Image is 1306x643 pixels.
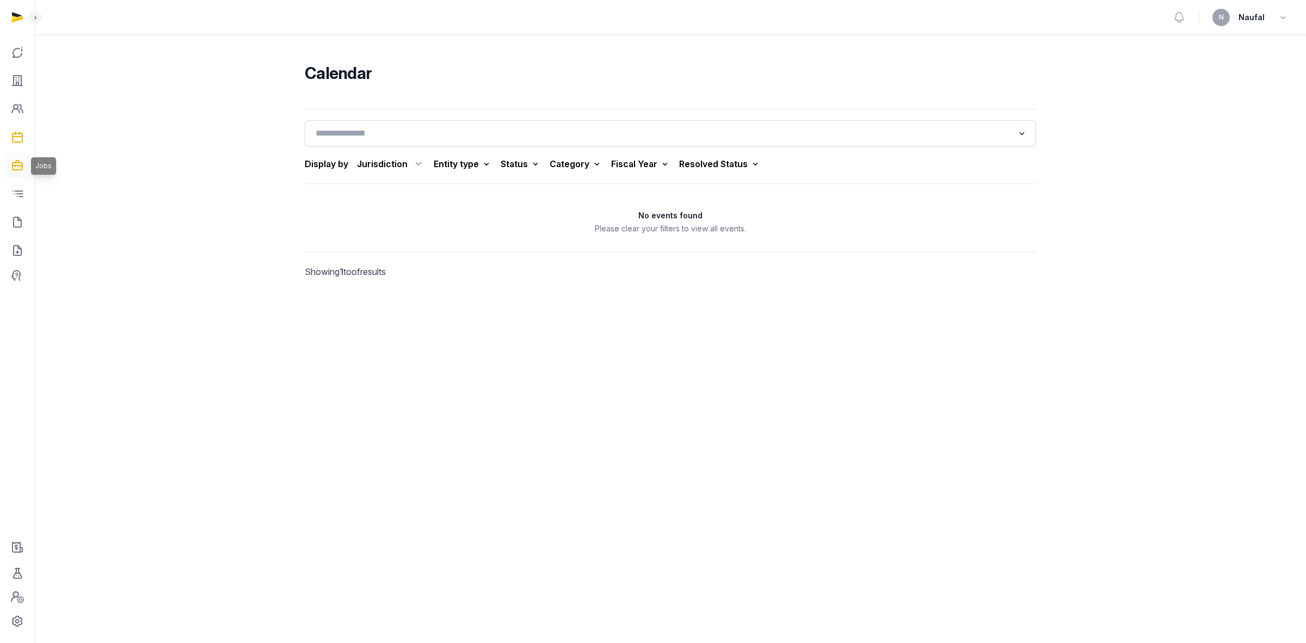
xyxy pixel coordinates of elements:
span: Naufal [1239,11,1265,24]
span: Jobs [35,162,52,170]
p: Showing to of results [305,252,475,291]
div: Display by [305,157,348,170]
div: Resolved Status [679,156,761,172]
div: Search for option [310,124,1031,143]
div: Fiscal Year [611,156,670,172]
span: N [1219,14,1224,21]
span: 1 [340,266,343,277]
div: Jurisdiction [357,155,425,173]
input: Search for option [311,126,1014,141]
h2: Calendar [305,63,1036,83]
div: Status [501,156,541,172]
button: N [1212,9,1230,26]
div: Category [550,156,602,172]
div: Entity type [434,156,492,172]
p: Please clear your filters to view all events. [595,223,746,234]
h3: No events found [595,210,746,221]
